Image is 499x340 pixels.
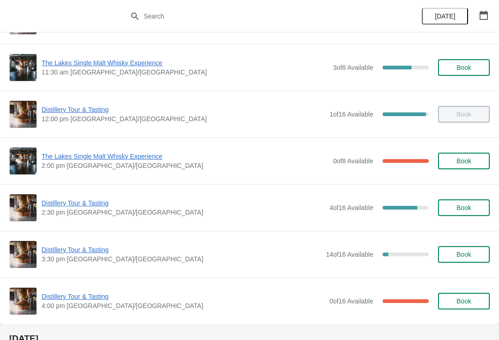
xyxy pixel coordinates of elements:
[10,101,37,128] img: Distillery Tour & Tasting | | 12:00 pm Europe/London
[329,204,373,211] span: 4 of 16 Available
[456,204,471,211] span: Book
[326,251,373,258] span: 14 of 16 Available
[10,288,37,315] img: Distillery Tour & Tasting | | 4:00 pm Europe/London
[42,301,325,310] span: 4:00 pm [GEOGRAPHIC_DATA]/[GEOGRAPHIC_DATA]
[456,157,471,165] span: Book
[42,152,329,161] span: The Lakes Single Malt Whisky Experience
[329,297,373,305] span: 0 of 16 Available
[42,58,329,68] span: The Lakes Single Malt Whisky Experience
[42,114,325,124] span: 12:00 pm [GEOGRAPHIC_DATA]/[GEOGRAPHIC_DATA]
[10,241,37,268] img: Distillery Tour & Tasting | | 3:30 pm Europe/London
[456,64,471,71] span: Book
[438,59,490,76] button: Book
[435,12,455,20] span: [DATE]
[438,246,490,263] button: Book
[10,54,37,81] img: The Lakes Single Malt Whisky Experience | | 11:30 am Europe/London
[438,199,490,216] button: Book
[438,153,490,169] button: Book
[42,245,321,254] span: Distillery Tour & Tasting
[456,297,471,305] span: Book
[42,198,325,208] span: Distillery Tour & Tasting
[333,64,373,71] span: 3 of 8 Available
[10,148,37,174] img: The Lakes Single Malt Whisky Experience | | 2:00 pm Europe/London
[42,254,321,264] span: 3:30 pm [GEOGRAPHIC_DATA]/[GEOGRAPHIC_DATA]
[438,293,490,309] button: Book
[42,208,325,217] span: 2:30 pm [GEOGRAPHIC_DATA]/[GEOGRAPHIC_DATA]
[42,68,329,77] span: 11:30 am [GEOGRAPHIC_DATA]/[GEOGRAPHIC_DATA]
[42,105,325,114] span: Distillery Tour & Tasting
[422,8,468,25] button: [DATE]
[333,157,373,165] span: 0 of 8 Available
[456,251,471,258] span: Book
[42,161,329,170] span: 2:00 pm [GEOGRAPHIC_DATA]/[GEOGRAPHIC_DATA]
[143,8,374,25] input: Search
[42,292,325,301] span: Distillery Tour & Tasting
[10,194,37,221] img: Distillery Tour & Tasting | | 2:30 pm Europe/London
[329,111,373,118] span: 1 of 16 Available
